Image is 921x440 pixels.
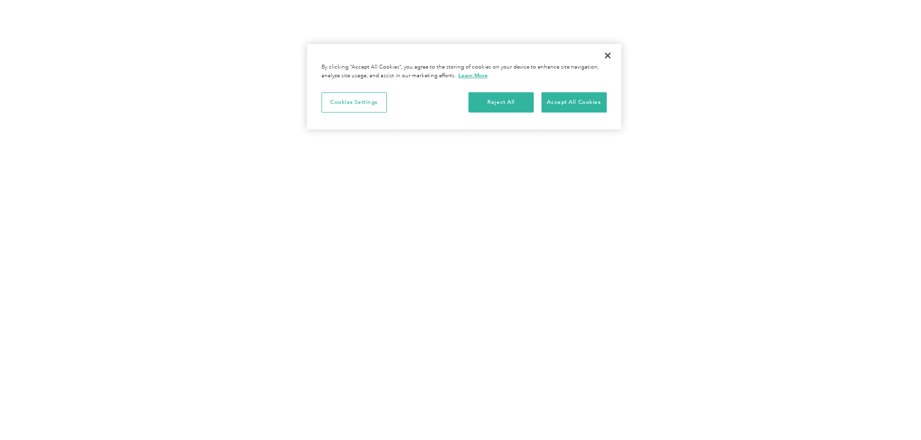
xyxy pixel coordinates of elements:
[322,63,607,80] div: By clicking “Accept All Cookies”, you agree to the storing of cookies on your device to enhance s...
[307,44,621,129] div: Cookie banner
[468,92,534,113] button: Reject All
[322,92,387,113] button: Cookies Settings
[541,92,607,113] button: Accept All Cookies
[597,45,618,66] button: Close
[307,44,621,129] div: Privacy
[458,72,488,79] a: More information about your privacy, opens in a new tab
